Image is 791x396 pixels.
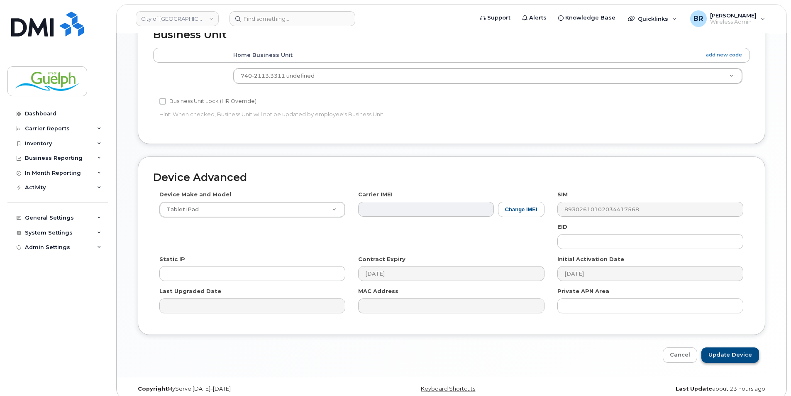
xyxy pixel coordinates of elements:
span: BR [693,14,703,24]
label: Static IP [159,255,185,263]
h2: Business Unit [153,29,750,41]
span: Tablet iPad [162,206,199,213]
label: SIM [557,191,568,198]
label: Last Upgraded Date [159,287,221,295]
th: Home Business Unit [226,48,750,63]
label: Contract Expiry [358,255,405,263]
a: City of Guelph [136,11,219,26]
strong: Last Update [676,386,712,392]
label: Private APN Area [557,287,609,295]
label: Initial Activation Date [557,255,624,263]
a: Keyboard Shortcuts [421,386,475,392]
span: 740-2113.3311 undefined [241,73,315,79]
strong: Copyright [138,386,168,392]
a: Tablet iPad [160,202,345,217]
p: Hint: When checked, Business Unit will not be updated by employee's Business Unit [159,110,544,118]
div: about 23 hours ago [558,386,771,392]
span: Alerts [529,14,547,22]
span: Quicklinks [638,15,668,22]
div: Quicklinks [622,10,683,27]
a: Alerts [516,10,552,26]
div: MyServe [DATE]–[DATE] [132,386,345,392]
span: [PERSON_NAME] [710,12,757,19]
input: Find something... [229,11,355,26]
span: Wireless Admin [710,19,757,25]
label: Device Make and Model [159,191,231,198]
span: Support [487,14,510,22]
span: Knowledge Base [565,14,615,22]
button: Change IMEI [498,202,544,217]
label: MAC Address [358,287,398,295]
a: Cancel [663,347,697,363]
a: Support [474,10,516,26]
h2: Device Advanced [153,172,750,183]
input: Update Device [701,347,759,363]
a: 740-2113.3311 undefined [234,68,742,83]
a: Knowledge Base [552,10,621,26]
label: Carrier IMEI [358,191,393,198]
a: add new code [706,51,742,59]
label: Business Unit Lock (HR Override) [159,96,256,106]
div: Brendan Raftis [684,10,771,27]
label: EID [557,223,567,231]
input: Business Unit Lock (HR Override) [159,98,166,105]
